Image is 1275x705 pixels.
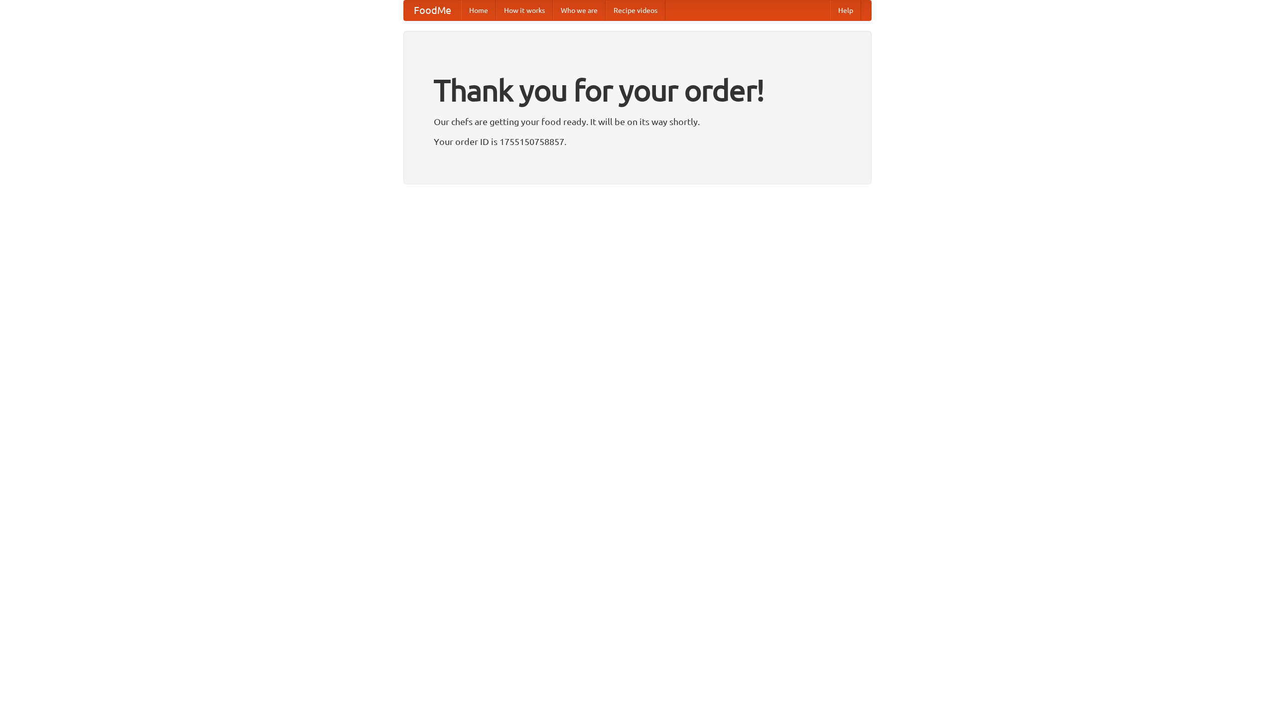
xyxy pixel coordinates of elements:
a: How it works [496,0,553,20]
a: FoodMe [404,0,461,20]
a: Who we are [553,0,606,20]
a: Recipe videos [606,0,665,20]
a: Home [461,0,496,20]
p: Your order ID is 1755150758857. [434,134,841,149]
p: Our chefs are getting your food ready. It will be on its way shortly. [434,114,841,129]
h1: Thank you for your order! [434,66,841,114]
a: Help [830,0,861,20]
